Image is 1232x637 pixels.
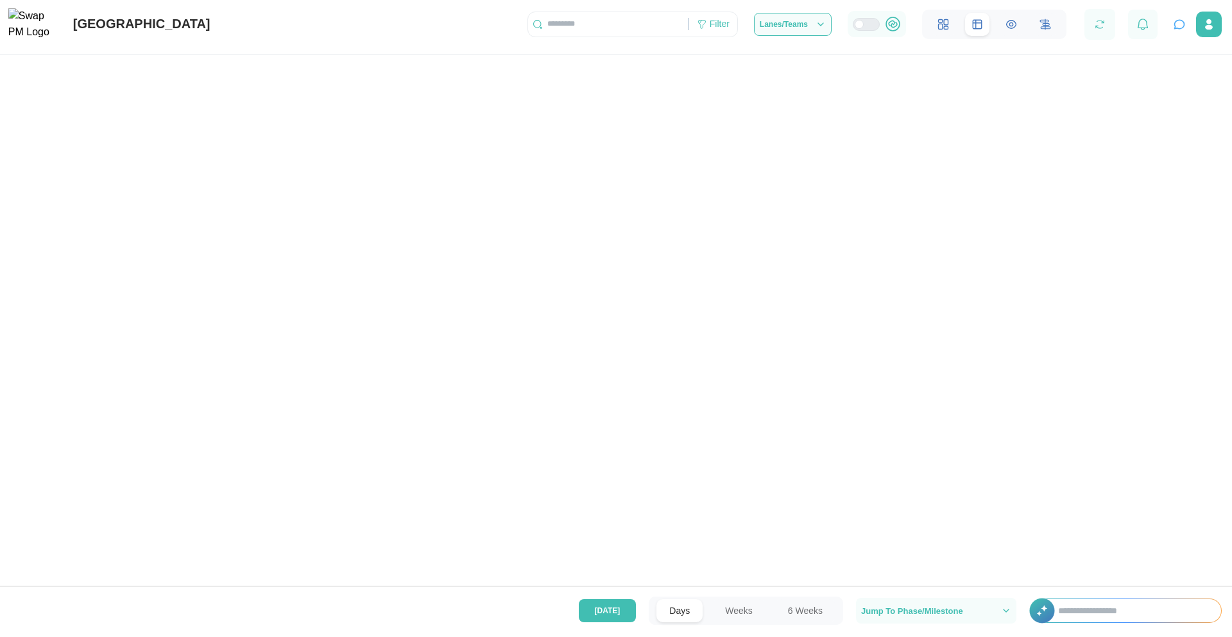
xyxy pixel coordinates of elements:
button: Weeks [712,599,766,622]
img: Swap PM Logo [8,8,60,40]
button: Days [656,599,703,622]
button: 6 Weeks [775,599,835,622]
span: [DATE] [595,600,620,622]
span: Jump To Phase/Milestone [861,607,963,615]
div: + [1029,599,1222,623]
button: Open project assistant [1170,15,1188,33]
div: Filter [710,17,730,31]
span: Lanes/Teams [760,21,808,28]
button: Lanes/Teams [754,13,832,36]
button: Refresh Grid [1091,15,1109,33]
button: Jump To Phase/Milestone [856,598,1016,624]
div: [GEOGRAPHIC_DATA] [73,14,210,34]
button: [DATE] [579,599,637,622]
